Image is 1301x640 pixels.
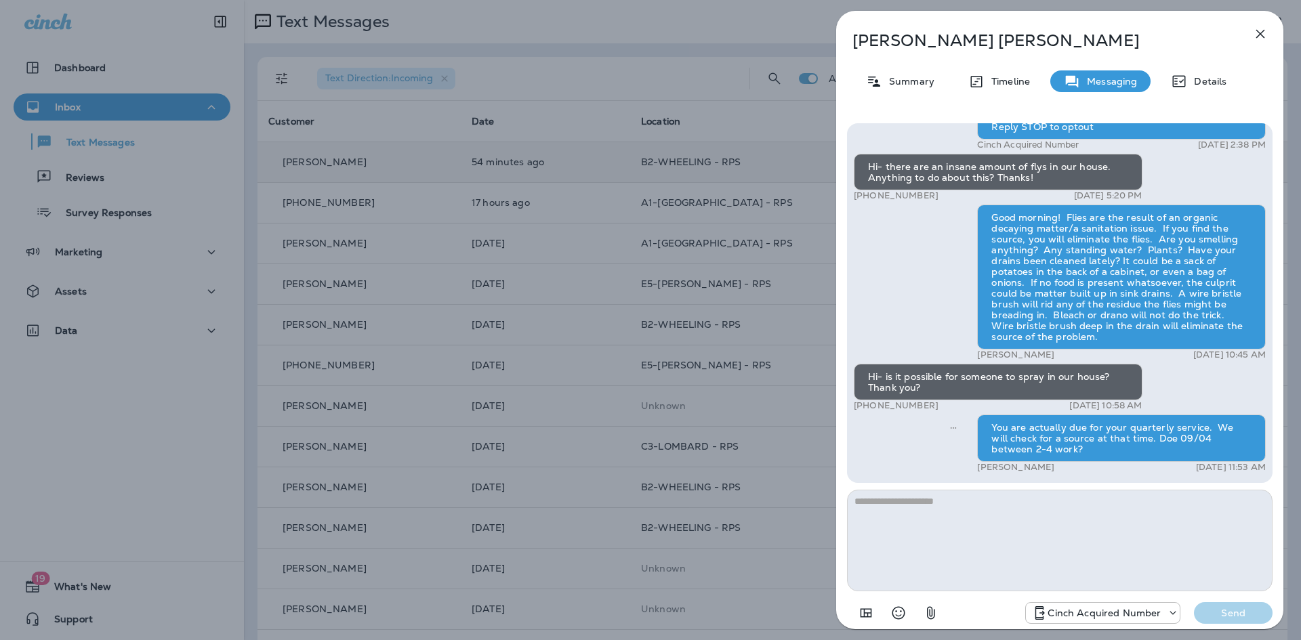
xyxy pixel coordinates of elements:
div: Hi- there are an insane amount of flys in our house. Anything to do about this? Thanks! [854,154,1142,190]
button: Select an emoji [885,599,912,626]
div: You are actually due for your quarterly service. We will check for a source at that time. Doe 09/... [977,414,1266,462]
p: Summary [882,76,934,87]
div: Good morning! Flies are the result of an organic decaying matter/a sanitation issue. If you find ... [977,205,1266,349]
p: [DATE] 10:58 AM [1069,400,1142,411]
p: [DATE] 10:45 AM [1193,349,1266,360]
p: [PERSON_NAME] [977,349,1054,360]
p: Timeline [985,76,1030,87]
p: [PHONE_NUMBER] [854,190,938,201]
p: Cinch Acquired Number [1048,607,1161,618]
p: [PERSON_NAME] [PERSON_NAME] [852,31,1222,50]
p: [DATE] 5:20 PM [1074,190,1142,201]
button: Add in a premade template [852,599,880,626]
div: +1 (224) 344-8646 [1026,605,1180,621]
p: Messaging [1080,76,1137,87]
p: [PERSON_NAME] [977,462,1054,473]
p: [PHONE_NUMBER] [854,400,938,411]
p: [DATE] 2:38 PM [1198,140,1266,150]
p: Details [1187,76,1226,87]
p: [DATE] 11:53 AM [1196,462,1266,473]
div: Hi- is it possible for someone to spray in our house? Thank you? [854,364,1142,400]
p: Cinch Acquired Number [977,140,1079,150]
span: Sent [950,421,957,433]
